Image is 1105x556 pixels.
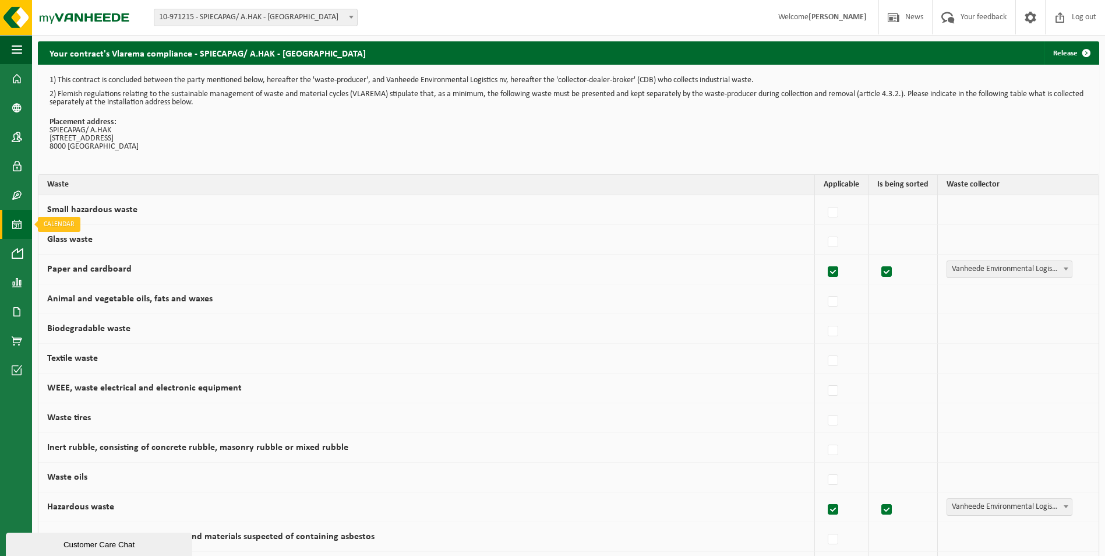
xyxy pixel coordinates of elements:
[947,499,1072,515] span: Vanheede Environmental Logistics
[47,413,91,423] label: Waste tires
[47,473,87,482] label: Waste oils
[47,235,93,244] label: Glass waste
[47,383,242,393] label: WEEE, waste electrical and electronic equipment
[154,9,358,26] span: 10-971215 - SPIECAPAG/ A.HAK - BRUGGE
[938,175,1099,195] th: Waste collector
[869,175,938,195] th: Is being sorted
[47,443,348,452] label: Inert rubble, consisting of concrete rubble, masonry rubble or mixed rubble
[38,175,815,195] th: Waste
[47,324,130,333] label: Biodegradable waste
[47,502,114,512] label: Hazardous waste
[50,90,1088,107] p: 2) Flemish regulations relating to the sustainable management of waste and material cycles (VLARE...
[50,118,116,126] strong: Placement address:
[47,354,98,363] label: Textile waste
[947,261,1072,277] span: Vanheede Environmental Logistics
[47,205,137,214] label: Small hazardous waste
[50,76,1088,85] p: 1) This contract is concluded between the party mentioned below, hereafter the 'waste-producer', ...
[47,265,132,274] label: Paper and cardboard
[947,261,1072,278] span: Vanheede Environmental Logistics
[154,9,357,26] span: 10-971215 - SPIECAPAG/ A.HAK - BRUGGE
[809,13,867,22] strong: [PERSON_NAME]
[38,41,377,64] h2: Your contract's Vlarema compliance - SPIECAPAG/ A.HAK - [GEOGRAPHIC_DATA]
[47,532,375,541] label: Waste containing asbestos cement and materials suspected of containing asbestos
[50,118,1088,151] p: SPIECAPAG/ A.HAK [STREET_ADDRESS] 8000 [GEOGRAPHIC_DATA]
[47,294,213,304] label: Animal and vegetable oils, fats and waxes
[815,175,869,195] th: Applicable
[6,530,195,556] iframe: chat widget
[947,498,1072,516] span: Vanheede Environmental Logistics
[1044,41,1098,65] a: Release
